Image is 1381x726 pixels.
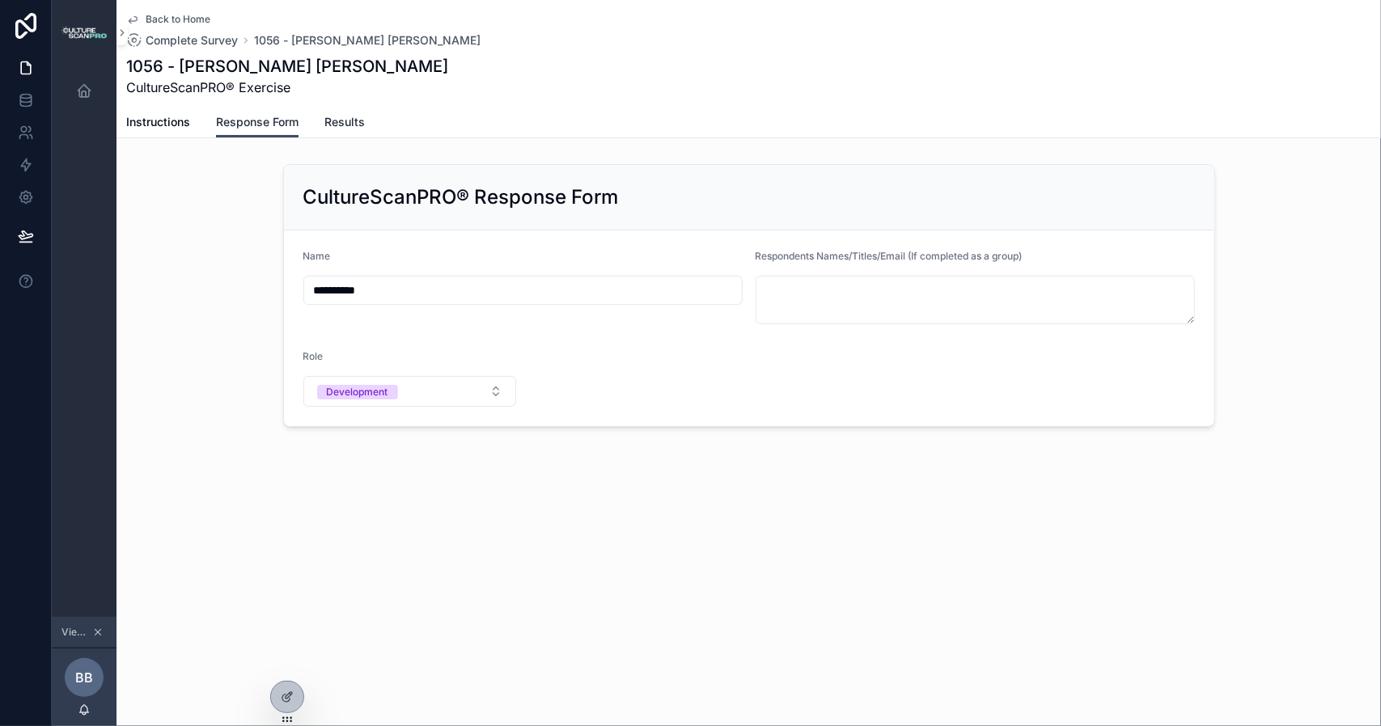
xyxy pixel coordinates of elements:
[324,108,365,140] a: Results
[303,184,619,210] h2: CultureScanPRO® Response Form
[126,78,448,97] span: CultureScanPRO® Exercise
[756,250,1023,262] span: Respondents Names/Titles/Email (If completed as a group)
[324,114,365,130] span: Results
[303,350,324,362] span: Role
[126,108,190,140] a: Instructions
[126,32,238,49] a: Complete Survey
[303,250,331,262] span: Name
[303,376,517,407] button: Select Button
[327,385,388,399] div: Development
[146,32,238,49] span: Complete Survey
[126,114,190,130] span: Instructions
[61,26,107,39] img: App logo
[75,668,93,687] span: BB
[216,108,299,138] a: Response Form
[254,32,481,49] a: 1056 - [PERSON_NAME] [PERSON_NAME]
[126,55,448,78] h1: 1056 - [PERSON_NAME] [PERSON_NAME]
[216,114,299,130] span: Response Form
[52,65,116,126] div: scrollable content
[61,626,89,639] span: Viewing as [PERSON_NAME]
[146,13,210,26] span: Back to Home
[126,13,210,26] a: Back to Home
